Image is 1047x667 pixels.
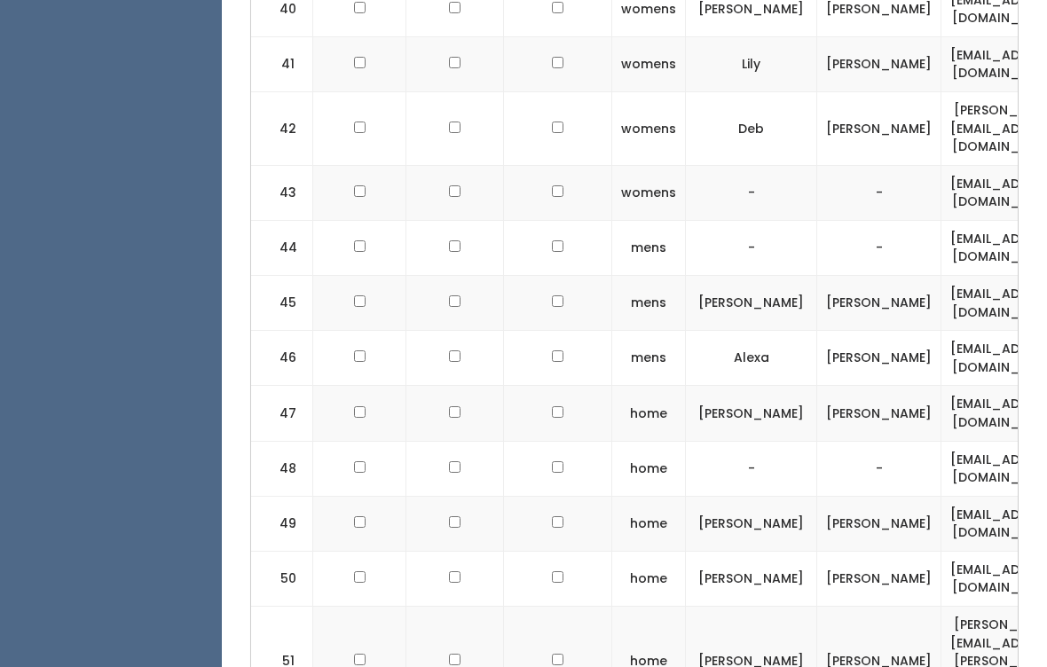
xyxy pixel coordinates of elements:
td: - [686,165,817,220]
td: 47 [251,386,313,441]
td: womens [612,91,686,165]
td: [PERSON_NAME] [686,386,817,441]
td: 44 [251,220,313,275]
td: [PERSON_NAME] [817,496,941,551]
td: Lily [686,36,817,91]
td: womens [612,36,686,91]
td: [PERSON_NAME] [817,386,941,441]
td: 45 [251,276,313,331]
td: home [612,551,686,606]
td: [PERSON_NAME] [817,91,941,165]
td: mens [612,276,686,331]
td: 43 [251,165,313,220]
td: [PERSON_NAME] [817,551,941,606]
td: home [612,441,686,496]
td: [PERSON_NAME] [817,276,941,331]
td: - [817,220,941,275]
td: [PERSON_NAME] [686,276,817,331]
td: - [686,441,817,496]
td: 48 [251,441,313,496]
td: [PERSON_NAME] [686,496,817,551]
td: home [612,496,686,551]
td: womens [612,165,686,220]
td: 50 [251,551,313,606]
td: - [817,441,941,496]
td: mens [612,220,686,275]
td: - [686,220,817,275]
td: Deb [686,91,817,165]
td: mens [612,331,686,386]
td: - [817,165,941,220]
td: 42 [251,91,313,165]
td: [PERSON_NAME] [686,551,817,606]
td: [PERSON_NAME] [817,36,941,91]
td: Alexa [686,331,817,386]
td: [PERSON_NAME] [817,331,941,386]
td: home [612,386,686,441]
td: 49 [251,496,313,551]
td: 41 [251,36,313,91]
td: 46 [251,331,313,386]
